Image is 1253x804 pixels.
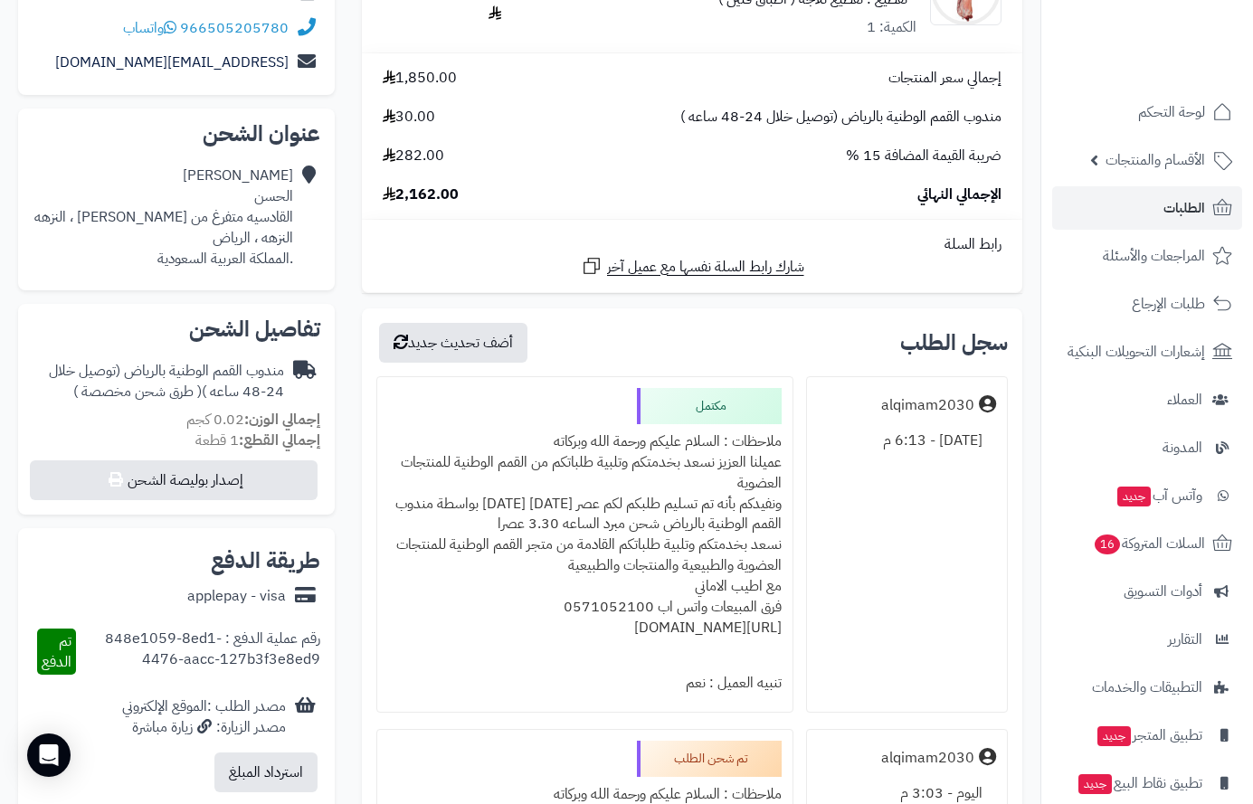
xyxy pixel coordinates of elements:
span: لوحة التحكم [1138,99,1205,125]
div: [DATE] - 6:13 م [818,423,996,459]
h2: طريقة الدفع [211,550,320,572]
h2: عنوان الشحن [33,123,320,145]
button: إصدار بوليصة الشحن [30,460,318,500]
div: رابط السلة [369,234,1015,255]
a: لوحة التحكم [1052,90,1242,134]
div: مكتمل [637,388,782,424]
span: ضريبة القيمة المضافة 15 % [846,146,1001,166]
span: طلبات الإرجاع [1132,291,1205,317]
span: تم الدفع [42,630,71,673]
a: 966505205780 [180,17,289,39]
span: الطلبات [1163,195,1205,221]
span: الأقسام والمنتجات [1106,147,1205,173]
span: إشعارات التحويلات البنكية [1068,339,1205,364]
a: الطلبات [1052,186,1242,230]
a: التقارير [1052,618,1242,661]
strong: إجمالي الوزن: [244,409,320,430]
div: ملاحظات : السلام عليكم ورحمة الله وبركاته عميلنا العزيز نسعد بخدمتكم وتلبية طلباتكم من القمم الوط... [388,424,782,666]
span: ( طرق شحن مخصصة ) [73,381,202,402]
span: المراجعات والأسئلة [1103,243,1205,269]
strong: إجمالي القطع: [239,430,320,451]
a: [EMAIL_ADDRESS][DOMAIN_NAME] [55,52,289,73]
span: السلات المتروكة [1093,531,1205,556]
a: المدونة [1052,426,1242,469]
span: جديد [1078,774,1112,794]
a: طلبات الإرجاع [1052,282,1242,326]
span: 2,162.00 [383,184,459,205]
span: الإجمالي النهائي [917,184,1001,205]
div: تم شحن الطلب [637,741,782,777]
span: التطبيقات والخدمات [1092,675,1202,700]
span: 30.00 [383,107,435,128]
button: أضف تحديث جديد [379,323,527,363]
a: التطبيقات والخدمات [1052,666,1242,709]
div: مندوب القمم الوطنية بالرياض (توصيل خلال 24-48 ساعه ) [33,361,284,402]
img: logo-2.png [1130,51,1236,89]
span: 1,850.00 [383,68,457,89]
span: أدوات التسويق [1124,579,1202,604]
span: المدونة [1163,435,1202,460]
span: شارك رابط السلة نفسها مع عميل آخر [607,257,804,278]
h3: سجل الطلب [900,332,1008,354]
div: [PERSON_NAME] الحسن القادسيه متفرغ من [PERSON_NAME] ، النزهه النزهه ، الرياض .المملكة العربية الس... [34,166,293,269]
span: إجمالي سعر المنتجات [888,68,1001,89]
a: أدوات التسويق [1052,570,1242,613]
span: تطبيق نقاط البيع [1077,771,1202,796]
a: شارك رابط السلة نفسها مع عميل آخر [581,255,804,278]
span: وآتس آب [1115,483,1202,508]
div: رقم عملية الدفع : 848e1059-8ed1-4476-aacc-127b3f3e8ed9 [76,629,320,676]
small: 1 قطعة [195,430,320,451]
span: التقارير [1168,627,1202,652]
div: مصدر الطلب :الموقع الإلكتروني [122,696,286,738]
span: مندوب القمم الوطنية بالرياض (توصيل خلال 24-48 ساعه ) [680,107,1001,128]
a: إشعارات التحويلات البنكية [1052,330,1242,374]
div: applepay - visa [187,586,286,607]
div: الكمية: 1 [867,17,916,38]
a: المراجعات والأسئلة [1052,234,1242,278]
small: 0.02 كجم [186,409,320,430]
a: واتساب [123,17,176,39]
div: تنبيه العميل : نعم [388,666,782,701]
span: جديد [1117,487,1151,506]
div: alqimam2030 [881,748,974,769]
button: استرداد المبلغ [214,752,318,792]
div: Open Intercom Messenger [27,733,71,777]
div: alqimam2030 [881,395,974,416]
span: العملاء [1167,387,1202,412]
a: تطبيق المتجرجديد [1052,714,1242,757]
a: العملاء [1052,378,1242,421]
span: 16 [1095,534,1120,554]
span: 282.00 [383,146,444,166]
div: مصدر الزيارة: زيارة مباشرة [122,717,286,738]
span: جديد [1097,726,1131,746]
span: تطبيق المتجر [1096,723,1202,748]
a: السلات المتروكة16 [1052,522,1242,565]
h2: تفاصيل الشحن [33,318,320,340]
a: وآتس آبجديد [1052,474,1242,517]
